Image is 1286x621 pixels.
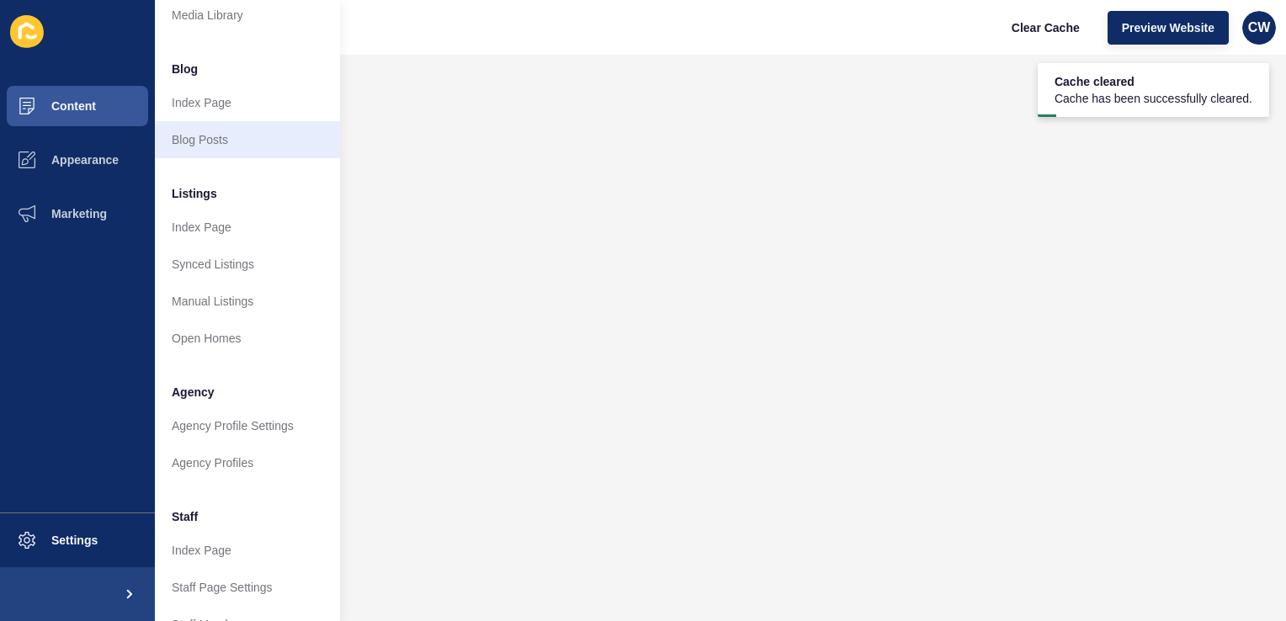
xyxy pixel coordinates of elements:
span: Clear Cache [1012,19,1080,36]
a: Staff Page Settings [155,569,340,606]
a: Open Homes [155,320,340,357]
a: Index Page [155,209,340,246]
a: Index Page [155,532,340,569]
a: Agency Profile Settings [155,407,340,444]
button: Preview Website [1108,11,1229,45]
a: Index Page [155,84,340,121]
span: Cache cleared [1055,73,1252,90]
span: Listings [172,185,217,202]
span: CW [1248,19,1271,36]
span: Preview Website [1122,19,1214,36]
span: Cache has been successfully cleared. [1055,90,1252,107]
span: Blog [172,61,198,77]
a: Synced Listings [155,246,340,283]
a: Manual Listings [155,283,340,320]
a: Agency Profiles [155,444,340,481]
a: Blog Posts [155,121,340,158]
span: Agency [172,384,215,401]
span: Staff [172,508,198,525]
button: Clear Cache [997,11,1094,45]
